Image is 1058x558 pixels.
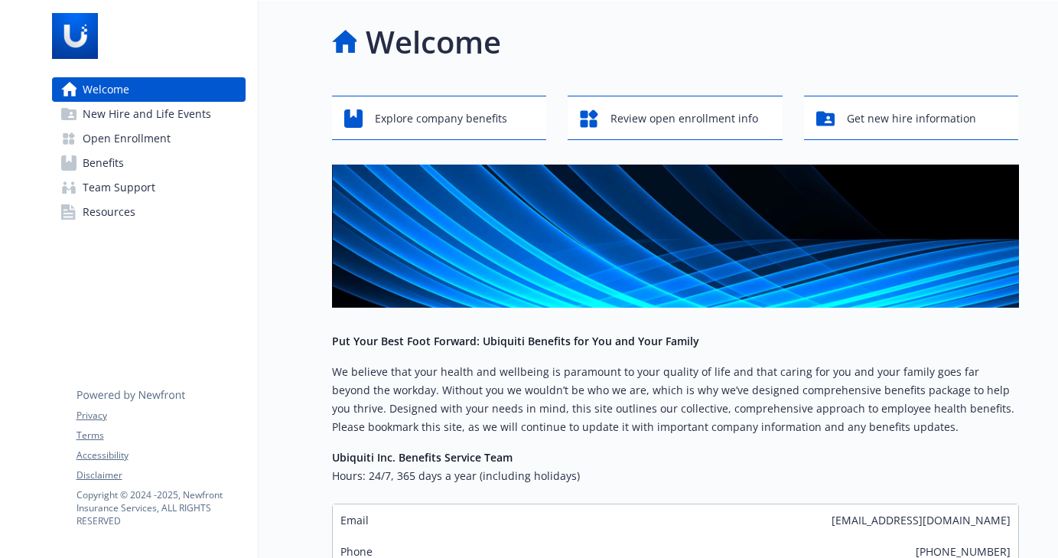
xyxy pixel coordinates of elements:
a: Resources [52,200,246,224]
a: Disclaimer [77,468,245,482]
a: Accessibility [77,449,245,462]
span: Get new hire information [847,104,976,133]
button: Explore company benefits [332,96,547,140]
span: New Hire and Life Events [83,102,211,126]
img: overview page banner [332,165,1019,308]
span: Explore company benefits [375,104,507,133]
h1: Welcome [366,19,501,65]
span: Review open enrollment info [610,104,758,133]
p: We believe that your health and wellbeing is paramount to your quality of life and that caring fo... [332,363,1019,436]
span: [EMAIL_ADDRESS][DOMAIN_NAME] [832,512,1011,528]
strong: Put Your Best Foot Forward: Ubiquiti Benefits for You and Your Family [332,334,699,348]
a: Welcome [52,77,246,102]
strong: Ubiquiti Inc. Benefits Service Team [332,450,513,465]
span: Email [340,512,369,528]
span: Welcome [83,77,129,102]
a: Team Support [52,175,246,200]
a: New Hire and Life Events [52,102,246,126]
p: Copyright © 2024 - 2025 , Newfront Insurance Services, ALL RIGHTS RESERVED [77,488,245,527]
a: Terms [77,429,245,442]
button: Get new hire information [804,96,1019,140]
a: Privacy [77,409,245,423]
span: Benefits [83,151,124,175]
h6: Hours: 24/7, 365 days a year (including holidays)​ [332,467,1019,485]
a: Open Enrollment [52,126,246,151]
a: Benefits [52,151,246,175]
span: Open Enrollment [83,126,171,151]
span: Team Support [83,175,155,200]
span: Resources [83,200,135,224]
button: Review open enrollment info [568,96,783,140]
